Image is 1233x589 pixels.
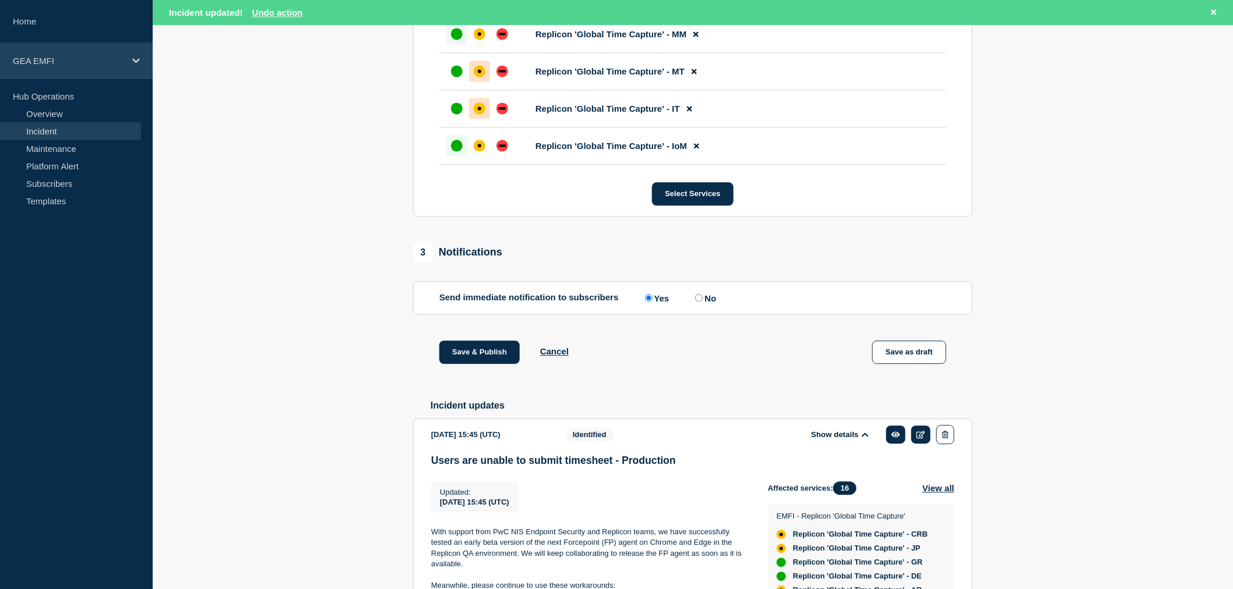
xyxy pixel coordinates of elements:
[777,558,786,567] div: up
[777,530,786,539] div: affected
[645,294,653,301] input: Yes
[439,292,946,303] div: Send immediate notification to subscribers
[496,28,508,40] div: down
[431,527,749,570] p: With support from PwC NIS Endpoint Security and Replicon teams, we have successfully tested an ea...
[540,346,569,356] button: Cancel
[565,428,614,441] span: Identified
[793,572,922,581] span: Replicon 'Global Time Capture' - DE
[808,430,872,439] button: Show details
[536,29,686,39] span: Replicon 'Global Time Capture' - MM
[872,340,946,364] button: Save as draft
[833,481,857,495] span: 16
[536,104,680,113] span: Replicon 'Global Time Capture' - IT
[451,28,463,40] div: up
[692,292,716,303] label: No
[169,8,243,17] span: Incident updated!
[695,294,703,301] input: No
[474,28,485,40] div: affected
[413,243,502,262] div: Notifications
[13,56,125,66] p: GEA EMFI
[777,544,786,553] div: affected
[536,141,687,151] span: Replicon 'Global Time Capture' - IoM
[642,292,670,303] label: Yes
[474,65,485,77] div: affected
[431,425,548,444] div: [DATE] 15:45 (UTC)
[793,530,928,539] span: Replicon 'Global Time Capture' - CRB
[793,544,921,553] span: Replicon 'Global Time Capture' - JP
[431,455,954,467] h3: Users are unable to submit timesheet - Production
[474,102,485,114] div: affected
[451,65,463,77] div: up
[768,481,862,495] span: Affected services:
[652,182,733,205] button: Select Services
[536,66,685,76] span: Replicon 'Global Time Capture' - MT
[439,340,520,364] button: Save & Publish
[474,140,485,151] div: affected
[793,558,923,567] span: Replicon 'Global Time Capture' - GR
[922,481,954,495] button: View all
[451,102,463,114] div: up
[431,400,973,411] h2: Incident updates
[496,140,508,151] div: down
[496,102,508,114] div: down
[252,8,303,17] button: Undo action
[777,512,943,520] p: EMFI - Replicon 'Global Time Capture'
[496,65,508,77] div: down
[439,292,619,303] p: Send immediate notification to subscribers
[413,243,433,262] span: 3
[777,572,786,581] div: up
[440,498,509,506] span: [DATE] 15:45 (UTC)
[451,140,463,151] div: up
[440,488,509,496] p: Updated :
